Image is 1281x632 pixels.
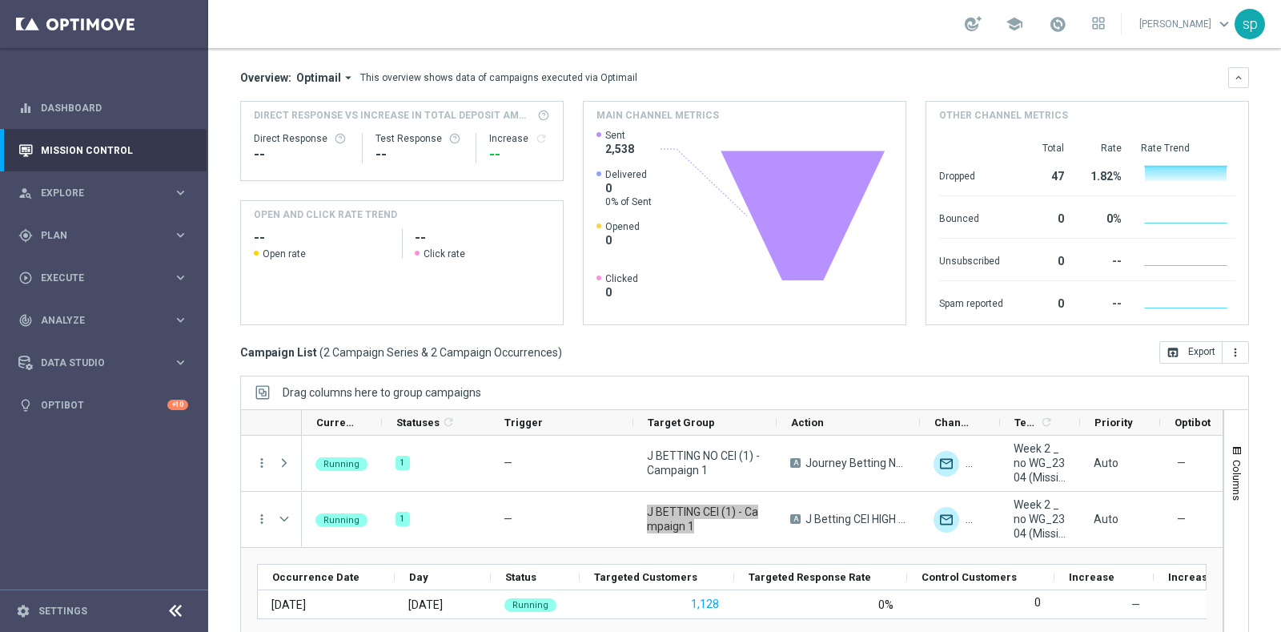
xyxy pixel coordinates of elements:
[596,108,719,123] h4: Main channel metrics
[409,571,428,583] span: Day
[18,144,189,157] button: Mission Control
[18,228,173,243] div: Plan
[605,195,652,208] span: 0% of Sent
[41,87,188,129] a: Dashboard
[1083,142,1122,155] div: Rate
[18,186,33,200] i: person_search
[408,598,443,612] div: Wednesday
[41,231,173,240] span: Plan
[18,129,188,171] div: Mission Control
[790,458,801,468] span: A
[254,132,349,145] div: Direct Response
[1022,142,1064,155] div: Total
[16,604,30,618] i: settings
[254,228,389,248] h2: --
[1131,598,1140,611] span: —
[504,597,556,612] colored-tag: Running
[41,188,173,198] span: Explore
[315,512,367,527] colored-tag: Running
[319,345,323,360] span: (
[254,207,397,222] h4: OPEN AND CLICK RATE TREND
[805,512,906,526] span: J Betting CEI HIGH DEP w1
[1231,460,1243,501] span: Columns
[1083,204,1122,230] div: 0%
[18,272,189,284] button: play_circle_outline Execute keyboard_arrow_right
[1014,497,1066,541] span: Week 2 _ no WG_2304 (Missioni WeSisal) OK
[605,168,652,181] span: Delivered
[18,101,33,115] i: equalizer
[18,399,189,412] div: lightbulb Optibot +10
[1141,142,1235,155] div: Rate Trend
[647,449,763,477] span: J BETTING NO CEI (1) - Campaign 1
[41,273,173,283] span: Execute
[440,413,455,431] span: Calculate column
[341,70,355,85] i: arrow_drop_down
[18,313,173,328] div: Analyze
[18,398,33,413] i: lightbulb
[18,186,173,200] div: Explore
[878,598,893,612] div: 0%
[504,417,543,429] span: Trigger
[1022,162,1064,187] div: 47
[1014,441,1066,485] span: Week 2 _ no WG_2304 (Missioni WeSisal) OK
[594,571,697,583] span: Targeted Customers
[296,70,341,85] span: Optimail
[1235,9,1265,39] div: sp
[512,600,548,610] span: Running
[934,451,959,477] div: Optimail
[173,312,188,328] i: keyboard_arrow_right
[1177,512,1186,526] span: —
[415,228,550,248] h2: --
[18,102,189,115] div: equalizer Dashboard
[1175,417,1211,429] span: Optibot
[605,233,640,248] span: 0
[939,108,1068,123] h4: Other channel metrics
[1094,417,1133,429] span: Priority
[18,313,33,328] i: track_changes
[255,456,269,470] i: more_vert
[605,272,638,285] span: Clicked
[605,129,634,142] span: Sent
[283,386,481,399] div: Row Groups
[323,459,359,469] span: Running
[489,145,550,164] div: --
[1223,341,1249,364] button: more_vert
[934,507,959,533] img: Optimail
[263,248,306,260] span: Open rate
[173,227,188,243] i: keyboard_arrow_right
[1233,72,1244,83] i: keyboard_arrow_down
[1069,571,1114,583] span: Increase
[316,417,355,429] span: Current Status
[689,594,721,614] button: 1,128
[966,451,991,477] img: Other
[283,386,481,399] span: Drag columns here to group campaigns
[254,108,532,123] span: Direct Response VS Increase In Total Deposit Amount
[1022,204,1064,230] div: 0
[375,145,464,164] div: --
[18,228,33,243] i: gps_fixed
[790,514,801,524] span: A
[1034,595,1041,610] label: 0
[18,314,189,327] button: track_changes Analyze keyboard_arrow_right
[934,417,973,429] span: Channel
[1159,341,1223,364] button: open_in_browser Export
[18,356,189,369] button: Data Studio keyboard_arrow_right
[558,345,562,360] span: )
[375,132,464,145] div: Test Response
[255,512,269,526] i: more_vert
[1229,346,1242,359] i: more_vert
[173,185,188,200] i: keyboard_arrow_right
[922,571,1017,583] span: Control Customers
[489,132,550,145] div: Increase
[939,247,1003,272] div: Unsubscribed
[396,512,410,526] div: 1
[240,345,562,360] h3: Campaign List
[1022,247,1064,272] div: 0
[240,70,291,85] h3: Overview:
[18,229,189,242] button: gps_fixed Plan keyboard_arrow_right
[18,271,173,285] div: Execute
[41,384,167,426] a: Optibot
